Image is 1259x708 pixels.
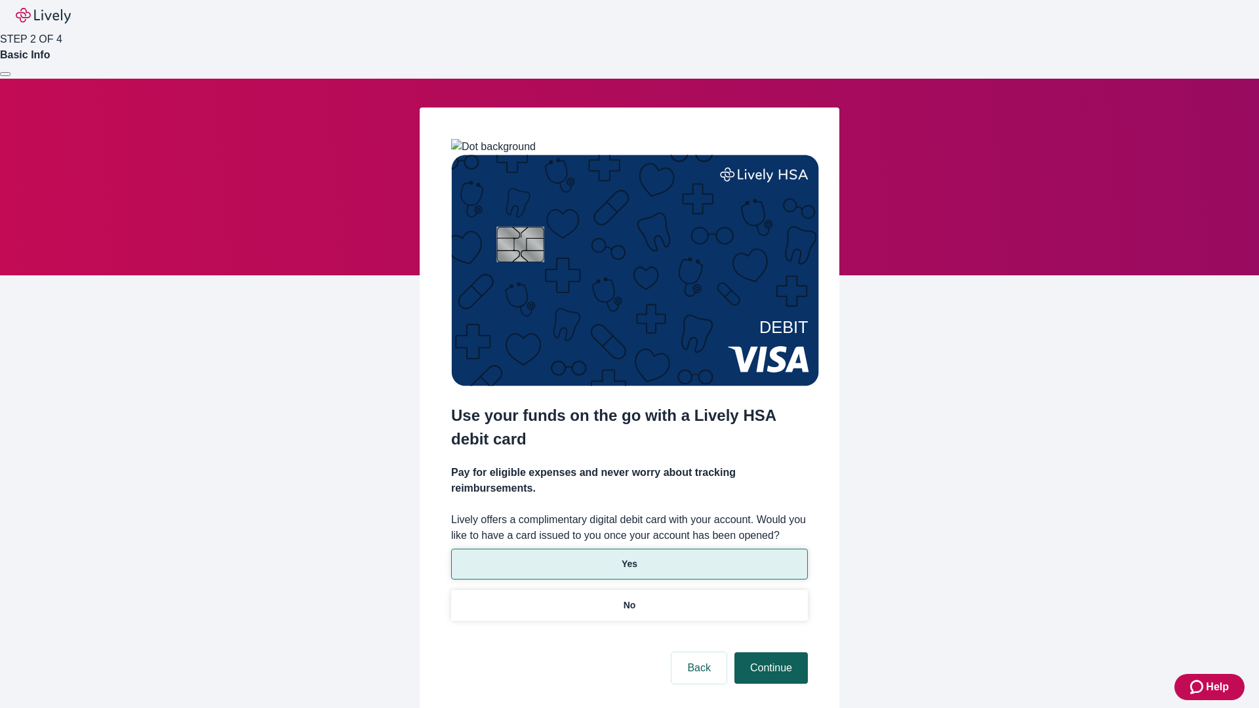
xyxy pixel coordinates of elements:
[1174,674,1245,700] button: Zendesk support iconHelp
[451,139,536,155] img: Dot background
[622,557,637,571] p: Yes
[1190,679,1206,695] svg: Zendesk support icon
[624,599,636,612] p: No
[734,652,808,684] button: Continue
[451,155,819,386] img: Debit card
[451,549,808,580] button: Yes
[16,8,71,24] img: Lively
[451,512,808,543] label: Lively offers a complimentary digital debit card with your account. Would you like to have a card...
[451,465,808,496] h4: Pay for eligible expenses and never worry about tracking reimbursements.
[451,590,808,621] button: No
[671,652,727,684] button: Back
[451,404,808,451] h2: Use your funds on the go with a Lively HSA debit card
[1206,679,1229,695] span: Help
